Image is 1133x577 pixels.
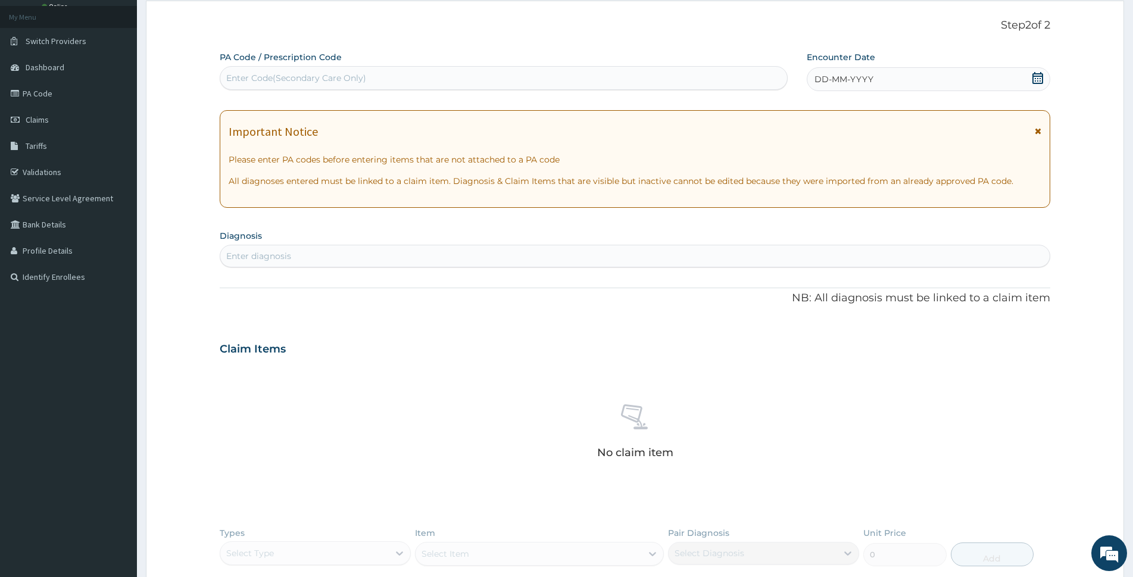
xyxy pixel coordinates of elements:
[220,230,262,242] label: Diagnosis
[80,67,218,82] div: Chat with us now
[220,51,342,63] label: PA Code / Prescription Code
[220,343,286,356] h3: Claim Items
[26,62,64,73] span: Dashboard
[13,66,31,83] div: Navigation go back
[229,125,318,138] h1: Important Notice
[226,72,366,84] div: Enter Code(Secondary Care Only)
[220,19,1050,32] p: Step 2 of 2
[6,325,227,367] textarea: Type your message and hit 'Enter'
[226,250,291,262] div: Enter diagnosis
[814,73,873,85] span: DD-MM-YYYY
[42,2,70,11] a: Online
[807,51,875,63] label: Encounter Date
[597,447,673,459] p: No claim item
[195,6,224,35] div: Minimize live chat window
[69,150,164,270] span: We're online!
[26,141,47,151] span: Tariffs
[220,291,1050,306] p: NB: All diagnosis must be linked to a claim item
[40,60,66,89] img: d_794563401_company_1708531726252_794563401
[26,36,86,46] span: Switch Providers
[229,175,1041,187] p: All diagnoses entered must be linked to a claim item. Diagnosis & Claim Items that are visible bu...
[26,114,49,125] span: Claims
[229,154,1041,166] p: Please enter PA codes before entering items that are not attached to a PA code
